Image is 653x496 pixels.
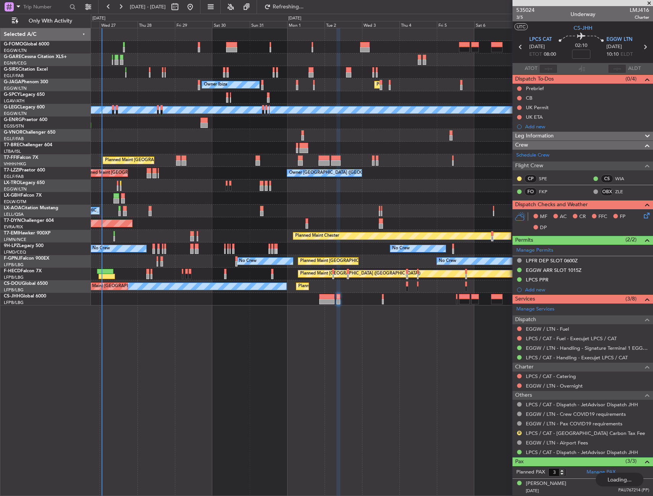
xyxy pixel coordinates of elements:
span: T7-LZZI [4,168,19,173]
a: EGGW/LTN [4,86,27,91]
div: Fri 5 [437,21,474,28]
span: G-LEGC [4,105,20,110]
a: EGLF/FAB [4,136,24,142]
input: Trip Number [23,1,67,13]
a: G-SPCYLegacy 650 [4,92,45,97]
a: T7-FFIFalcon 7X [4,155,38,160]
div: [DATE] [288,15,301,22]
span: Dispatch Checks and Weather [515,200,588,209]
a: EGGW / LTN - Handling - Signature Terminal 1 EGGW / LTN [526,345,649,351]
span: Flight Crew [515,162,543,170]
span: (0/4) [626,75,637,83]
span: ETOT [529,51,542,58]
span: Refreshing... [272,4,304,10]
div: No Crew [92,243,110,254]
span: G-JAGA [4,80,21,84]
span: F-GPNJ [4,256,20,261]
a: VHHH/HKG [4,161,26,167]
a: G-JAGAPhenom 300 [4,80,48,84]
a: EGLF/FAB [4,73,24,79]
a: EVRA/RIX [4,224,23,230]
span: G-SPCY [4,92,20,97]
a: F-HECDFalcon 7X [4,269,42,273]
a: T7-LZZIPraetor 600 [4,168,45,173]
div: Planned Maint [GEOGRAPHIC_DATA] ([GEOGRAPHIC_DATA]) [298,281,419,292]
div: FO [524,187,537,196]
div: Thu 28 [137,21,175,28]
div: Sun 7 [512,21,550,28]
div: Thu 4 [399,21,437,28]
div: Planned Maint [GEOGRAPHIC_DATA] ([GEOGRAPHIC_DATA] Intl) [105,155,233,166]
div: Planned Maint [GEOGRAPHIC_DATA] ([GEOGRAPHIC_DATA]) [300,255,420,267]
button: Only With Activity [8,15,83,27]
a: EGGW/LTN [4,111,27,116]
div: OBX [601,187,613,196]
span: 10:10 [606,51,619,58]
div: Mon 1 [287,21,325,28]
span: 3/5 [516,14,535,21]
a: LGAV/ATH [4,98,24,104]
span: (3/3) [626,457,637,465]
div: Prebrief [526,85,544,92]
button: UTC [514,23,528,30]
span: Charter [630,14,649,21]
a: EGGW / LTN - Pax COVID19 requirements [526,420,622,427]
div: Wed 3 [362,21,399,28]
a: LPCS / CAT - Catering [526,373,576,380]
span: CR [579,213,586,221]
button: R [517,431,522,435]
span: F-HECD [4,269,21,273]
span: 535024 [516,6,535,14]
a: LFPB/LBG [4,287,24,293]
a: EGGW/LTN [4,186,27,192]
div: No Crew [439,255,456,267]
div: Underway [571,10,595,18]
span: LX-GBH [4,193,21,198]
span: LX-TRO [4,181,20,185]
a: LX-GBHFalcon 7X [4,193,42,198]
span: Services [515,295,535,304]
div: Owner [GEOGRAPHIC_DATA] ([GEOGRAPHIC_DATA]) [289,167,394,179]
span: EGGW LTN [606,36,632,44]
span: T7-DYN [4,218,21,223]
a: LTBA/ISL [4,149,21,154]
span: G-FOMO [4,42,23,47]
a: F-GPNJFalcon 900EX [4,256,49,261]
a: LFMN/NCE [4,237,26,242]
a: G-VNORChallenger 650 [4,130,55,135]
span: G-ENRG [4,118,22,122]
div: Sun 31 [250,21,287,28]
a: EGGW / LTN - Crew COVID19 requirements [526,411,626,417]
div: Loading... [596,473,643,486]
div: Planned Maint Chester [295,230,339,242]
div: CS [601,174,613,183]
span: Pax [515,457,524,466]
div: [PERSON_NAME] [526,480,566,488]
span: [DATE] [529,43,545,51]
span: CS-DOU [4,281,22,286]
a: LPCS / CAT - Handling - Execujet LPCS / CAT [526,354,628,361]
a: LFPB/LBG [4,262,24,268]
a: Schedule Crew [516,152,550,159]
a: Manage Permits [516,247,553,254]
span: Dispatch [515,315,536,324]
a: LPCS / CAT - Dispatch - JetAdvisor Dispatch JHH [526,449,638,456]
span: G-VNOR [4,130,23,135]
a: T7-BREChallenger 604 [4,143,52,147]
span: FFC [598,213,607,221]
span: LPCS CAT [529,36,552,44]
a: ZLE [615,188,632,195]
div: Tue 2 [325,21,362,28]
span: [DATE] [526,488,539,494]
a: EGSS/STN [4,123,24,129]
button: Refreshing... [261,1,307,13]
span: Permits [515,236,533,245]
span: G-SIRS [4,67,18,72]
div: Add new [525,286,649,293]
a: WIA [615,175,632,182]
a: EGLF/FAB [4,174,24,179]
div: Add new [525,123,649,130]
span: T7-EMI [4,231,19,236]
a: LX-TROLegacy 650 [4,181,45,185]
span: AC [560,213,567,221]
